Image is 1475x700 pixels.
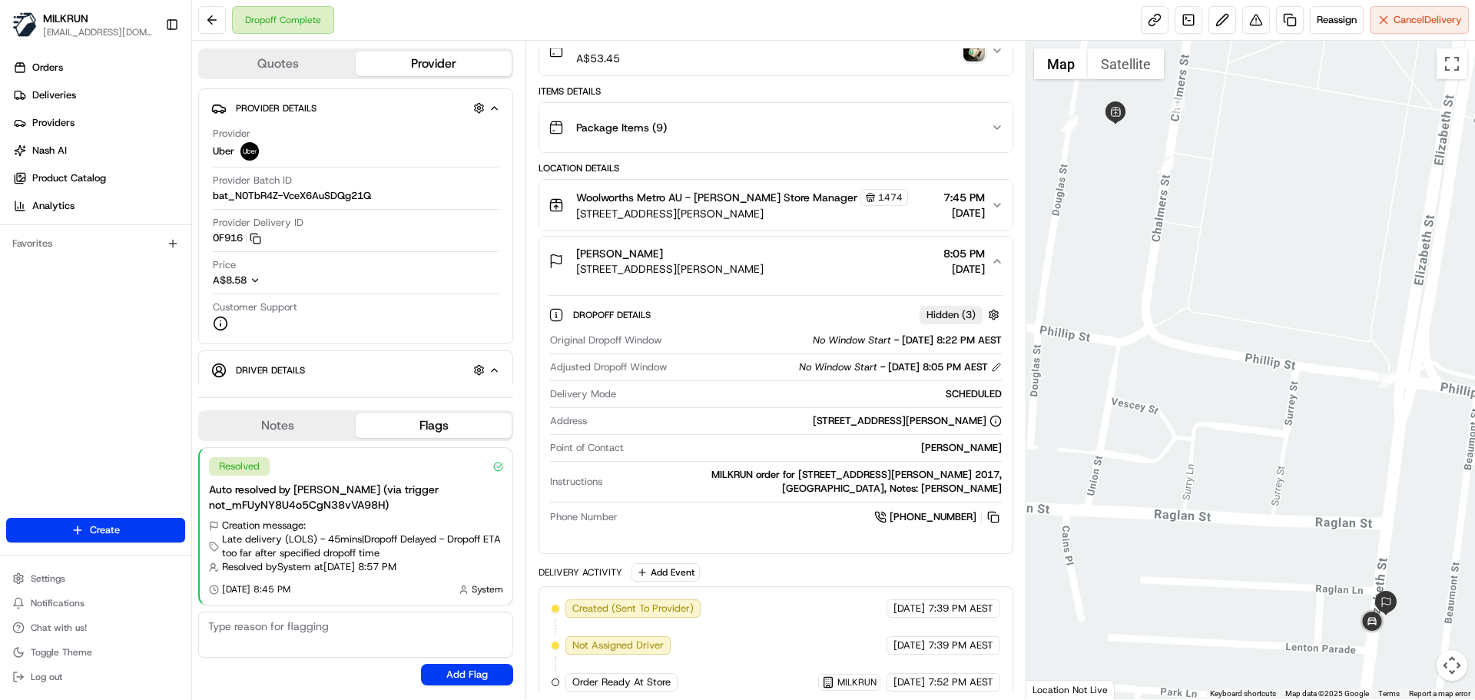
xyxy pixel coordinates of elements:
[550,441,624,455] span: Point of Contact
[213,174,292,187] span: Provider Batch ID
[608,468,1001,496] div: MILKRUN order for [STREET_ADDRESS][PERSON_NAME] 2017, [GEOGRAPHIC_DATA], Notes: [PERSON_NAME]
[32,88,76,102] span: Deliveries
[213,231,261,245] button: 0F916
[211,357,500,383] button: Driver Details
[539,237,1012,286] button: [PERSON_NAME][STREET_ADDRESS][PERSON_NAME]8:05 PM[DATE]
[572,639,664,652] span: Not Assigned Driver
[1088,48,1164,79] button: Show satellite imagery
[550,333,661,347] span: Original Dropoff Window
[6,518,185,542] button: Create
[631,563,700,582] button: Add Event
[1394,13,1462,27] span: Cancel Delivery
[888,360,988,374] span: [DATE] 8:05 PM AEST
[622,387,1001,401] div: SCHEDULED
[209,457,270,476] div: Resolved
[576,120,667,135] span: Package Items ( 9 )
[1030,679,1081,699] a: Open this area in Google Maps (opens a new window)
[32,144,67,158] span: Nash AI
[314,560,396,574] span: at [DATE] 8:57 PM
[880,360,885,374] span: -
[222,532,503,560] span: Late delivery (LOLS) - 45mins | Dropoff Delayed - Dropoff ETA too far after specified dropoff time
[893,639,925,652] span: [DATE]
[572,602,694,615] span: Created (Sent To Provider)
[240,142,259,161] img: uber-new-logo.jpeg
[550,360,667,374] span: Adjusted Dropoff Window
[6,231,185,256] div: Favorites
[236,364,305,377] span: Driver Details
[799,360,877,374] span: No Window Start
[1285,689,1369,698] span: Map data ©2025 Google
[1062,115,1079,132] div: 22
[31,622,87,634] span: Chat with us!
[6,111,191,135] a: Providers
[943,190,985,205] span: 7:45 PM
[1378,689,1400,698] a: Terms (opens in new tab)
[550,510,618,524] span: Phone Number
[928,639,993,652] span: 7:39 PM AEST
[1030,679,1081,699] img: Google
[1378,371,1395,388] div: 25
[213,189,371,203] span: bat_N0TbR4Z-VceX6AuSDQg21Q
[576,246,663,261] span: [PERSON_NAME]
[1409,689,1470,698] a: Report a map error
[12,12,37,37] img: MILKRUN
[43,26,153,38] button: [EMAIL_ADDRESS][DOMAIN_NAME]
[539,85,1013,98] div: Items Details
[200,413,356,438] button: Notes
[1210,688,1276,699] button: Keyboard shortcuts
[813,414,1002,428] div: [STREET_ADDRESS][PERSON_NAME]
[926,308,976,322] span: Hidden ( 3 )
[890,510,976,524] span: [PHONE_NUMBER]
[1060,115,1077,132] div: 19
[1317,13,1357,27] span: Reassign
[6,83,191,108] a: Deliveries
[963,40,985,61] img: photo_proof_of_delivery image
[630,441,1001,455] div: [PERSON_NAME]
[6,592,185,614] button: Notifications
[43,11,88,26] span: MILKRUN
[31,671,62,683] span: Log out
[878,191,903,204] span: 1474
[893,675,925,689] span: [DATE]
[31,597,85,609] span: Notifications
[1370,6,1469,34] button: CancelDelivery
[576,51,620,66] span: A$53.45
[6,194,191,218] a: Analytics
[894,333,899,347] span: -
[943,205,985,221] span: [DATE]
[356,51,512,76] button: Provider
[1168,97,1185,114] div: 24
[943,246,985,261] span: 8:05 PM
[550,414,587,428] span: Address
[6,55,191,80] a: Orders
[1034,48,1088,79] button: Show street map
[1310,6,1364,34] button: Reassign
[211,95,500,121] button: Provider Details
[874,509,1002,526] a: [PHONE_NUMBER]
[1437,650,1467,681] button: Map camera controls
[213,127,250,141] span: Provider
[572,675,671,689] span: Order Ready At Store
[32,199,75,213] span: Analytics
[90,523,120,537] span: Create
[539,566,622,579] div: Delivery Activity
[576,190,857,205] span: Woolworths Metro AU - [PERSON_NAME] Store Manager
[6,166,191,191] a: Product Catalog
[539,180,1012,231] button: Woolworths Metro AU - [PERSON_NAME] Store Manager1474[STREET_ADDRESS][PERSON_NAME]7:45 PM[DATE]
[200,51,356,76] button: Quotes
[1026,680,1115,699] div: Location Not Live
[928,602,993,615] span: 7:39 PM AEST
[6,666,185,688] button: Log out
[222,560,311,574] span: Resolved by System
[893,602,925,615] span: [DATE]
[209,482,503,513] div: Auto resolved by [PERSON_NAME] (via trigger not_mFUyNY8U4o5CgN38vVA98H)
[920,305,1003,324] button: Hidden (3)
[928,675,993,689] span: 7:52 PM AEST
[6,138,191,163] a: Nash AI
[902,333,1002,347] span: [DATE] 8:22 PM AEST
[837,676,877,688] span: MILKRUN
[6,642,185,663] button: Toggle Theme
[539,162,1013,174] div: Location Details
[222,519,306,532] span: Creation message:
[539,286,1012,553] div: [PERSON_NAME][STREET_ADDRESS][PERSON_NAME]8:05 PM[DATE]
